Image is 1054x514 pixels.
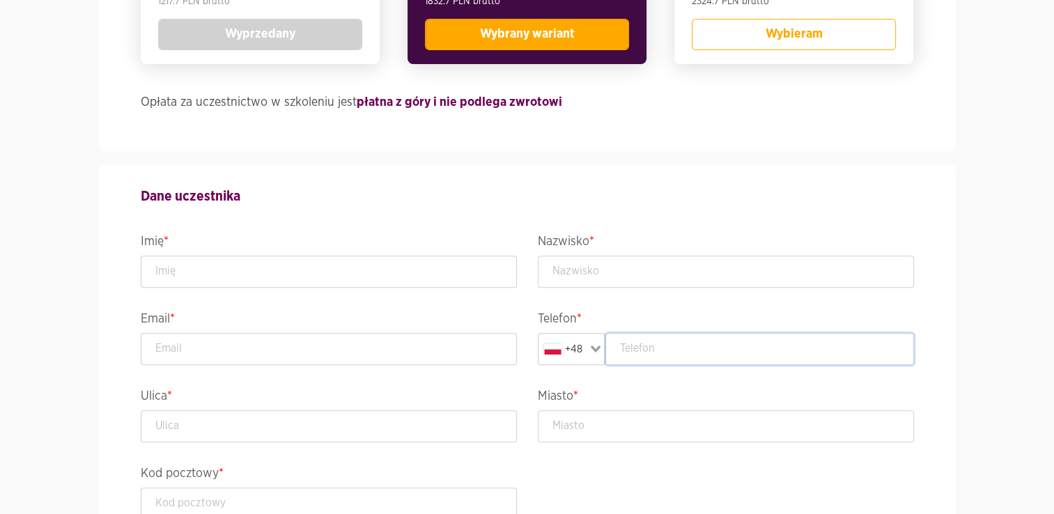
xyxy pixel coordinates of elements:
legend: Kod pocztowy [141,463,517,488]
div: +48 [541,336,587,361]
input: Ulica [141,410,517,442]
div: Search for option [538,333,606,365]
span: Wybieram [766,28,823,40]
img: pl.svg [544,344,561,355]
button: Wybieram [692,19,896,50]
span: Wybrany wariant [479,28,574,40]
strong: płatna z góry i nie podlega zwrotowi [357,96,562,109]
strong: Dane uczestnika [141,189,240,203]
legend: Telefon [538,309,914,333]
legend: Miasto [538,386,914,410]
button: Wybrany wariant [425,19,629,50]
input: Miasto [538,410,914,442]
legend: Nazwisko [538,231,914,256]
input: Nazwisko [538,256,914,288]
button: Wyprzedany [158,19,362,50]
input: Email [141,333,517,365]
input: Imię [141,256,517,288]
legend: Ulica [141,386,517,410]
legend: Email [141,309,517,333]
input: Telefon [605,333,914,365]
h4: Opłata za uczestnictwo w szkoleniu jest [141,92,914,113]
legend: Imię [141,231,517,256]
